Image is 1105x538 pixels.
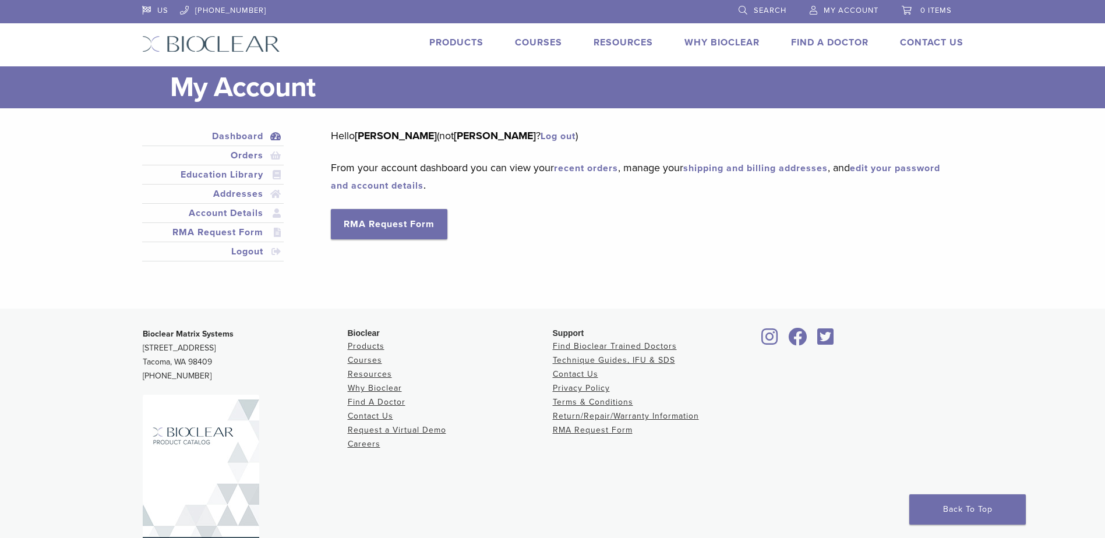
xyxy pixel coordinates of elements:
[144,187,282,201] a: Addresses
[553,355,675,365] a: Technique Guides, IFU & SDS
[683,162,828,174] a: shipping and billing addresses
[355,129,437,142] strong: [PERSON_NAME]
[515,37,562,48] a: Courses
[144,225,282,239] a: RMA Request Form
[331,159,945,194] p: From your account dashboard you can view your , manage your , and .
[348,355,382,365] a: Courses
[684,37,760,48] a: Why Bioclear
[348,439,380,449] a: Careers
[824,6,878,15] span: My Account
[814,335,838,346] a: Bioclear
[348,328,380,338] span: Bioclear
[553,328,584,338] span: Support
[348,411,393,421] a: Contact Us
[348,341,384,351] a: Products
[454,129,536,142] strong: [PERSON_NAME]
[553,397,633,407] a: Terms & Conditions
[553,383,610,393] a: Privacy Policy
[429,37,483,48] a: Products
[144,245,282,259] a: Logout
[144,129,282,143] a: Dashboard
[785,335,811,346] a: Bioclear
[553,425,633,435] a: RMA Request Form
[331,209,447,239] a: RMA Request Form
[170,66,963,108] h1: My Account
[348,383,402,393] a: Why Bioclear
[909,494,1026,525] a: Back To Top
[541,130,576,142] a: Log out
[144,168,282,182] a: Education Library
[920,6,952,15] span: 0 items
[758,335,782,346] a: Bioclear
[553,341,677,351] a: Find Bioclear Trained Doctors
[331,127,945,144] p: Hello (not ? )
[554,162,618,174] a: recent orders
[144,148,282,162] a: Orders
[143,327,348,383] p: [STREET_ADDRESS] Tacoma, WA 98409 [PHONE_NUMBER]
[348,425,446,435] a: Request a Virtual Demo
[900,37,963,48] a: Contact Us
[594,37,653,48] a: Resources
[348,369,392,379] a: Resources
[553,369,598,379] a: Contact Us
[348,397,405,407] a: Find A Doctor
[144,206,282,220] a: Account Details
[142,36,280,52] img: Bioclear
[553,411,699,421] a: Return/Repair/Warranty Information
[754,6,786,15] span: Search
[142,127,284,275] nav: Account pages
[143,329,234,339] strong: Bioclear Matrix Systems
[791,37,869,48] a: Find A Doctor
